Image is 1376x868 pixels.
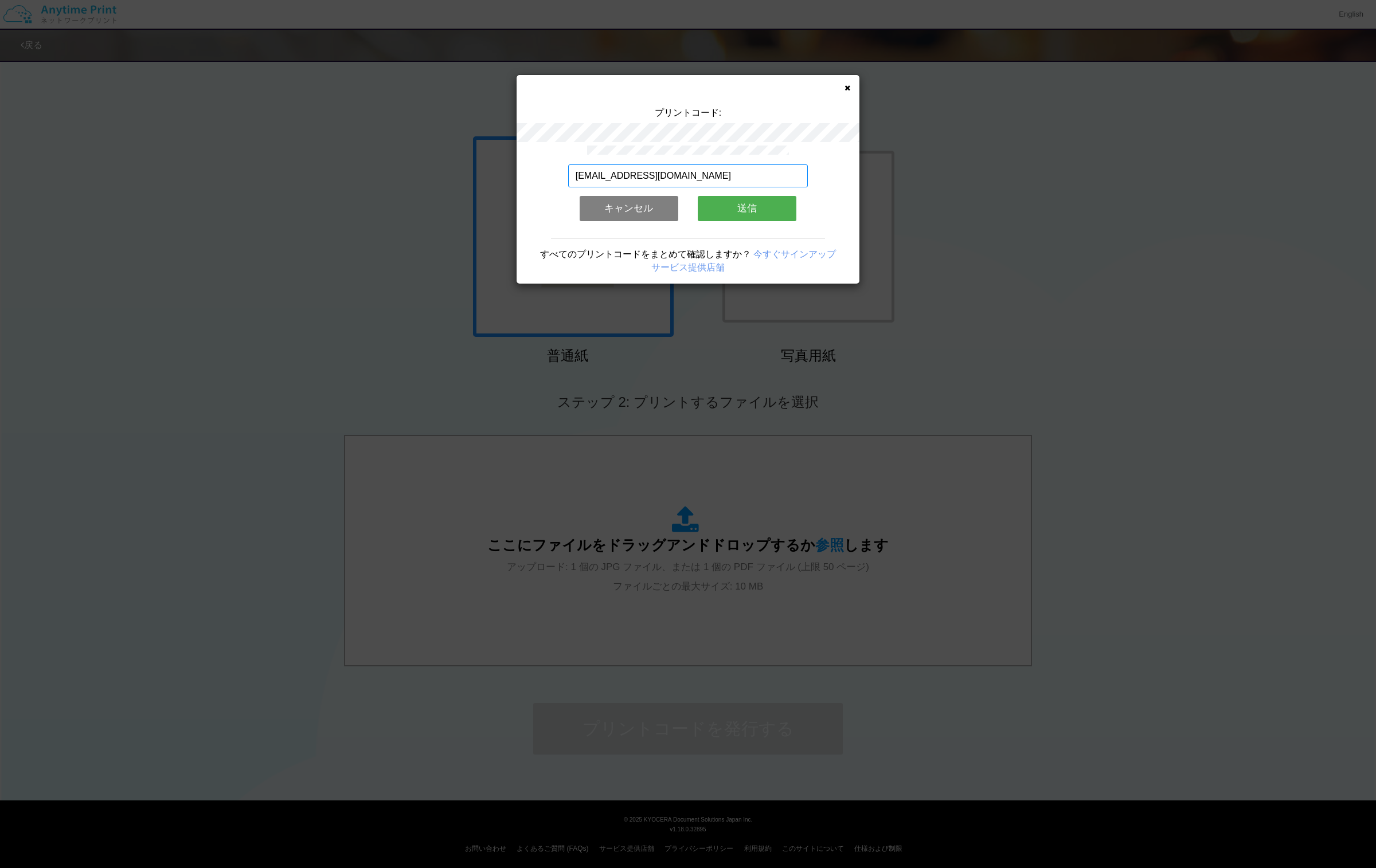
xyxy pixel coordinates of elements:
[655,108,721,117] span: プリントコード:
[568,164,808,187] input: メールアドレス
[651,262,725,272] a: サービス提供店舗
[580,196,678,221] button: キャンセル
[540,249,751,259] span: すべてのプリントコードをまとめて確認しますか？
[698,196,796,221] button: 送信
[753,249,836,259] a: 今すぐサインアップ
